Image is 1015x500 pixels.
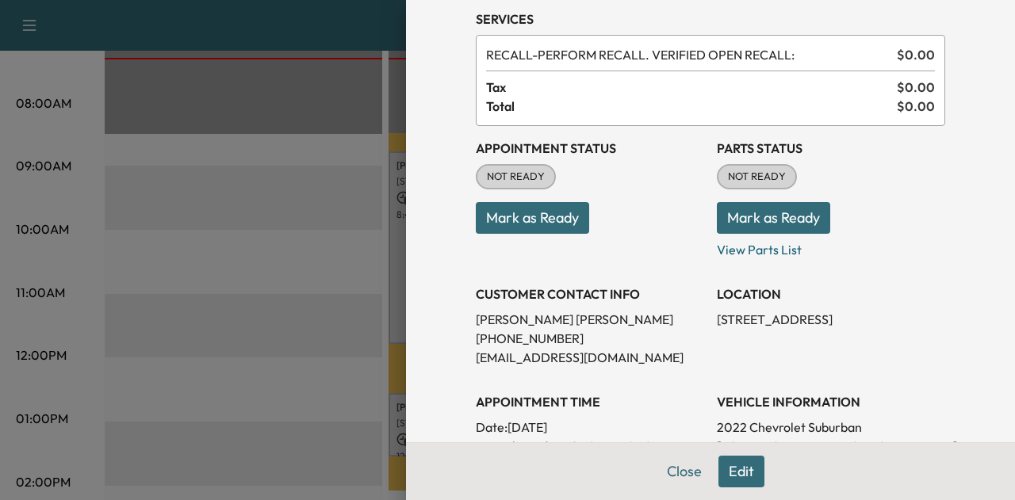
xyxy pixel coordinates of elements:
[717,437,945,456] p: [US_VEHICLE_IDENTIFICATION_NUMBER]
[476,348,704,367] p: [EMAIL_ADDRESS][DOMAIN_NAME]
[486,78,897,97] span: Tax
[476,284,704,303] h3: CUSTOMER CONTACT INFO
[476,437,704,456] p: Arrival Window:
[476,310,704,329] p: [PERSON_NAME] [PERSON_NAME]
[897,78,935,97] span: $ 0.00
[717,284,945,303] h3: LOCATION
[717,202,830,234] button: Mark as Ready
[897,97,935,116] span: $ 0.00
[476,139,704,158] h3: Appointment Status
[486,45,891,64] span: PERFORM RECALL. VERIFIED OPEN RECALL:
[477,169,554,185] span: NOT READY
[476,329,704,348] p: [PHONE_NUMBER]
[476,418,704,437] p: Date: [DATE]
[657,456,712,487] button: Close
[486,97,897,116] span: Total
[476,202,589,234] button: Mark as Ready
[476,392,704,411] h3: APPOINTMENT TIME
[717,139,945,158] h3: Parts Status
[717,234,945,259] p: View Parts List
[571,437,673,456] span: 8:32 AM - 9:32 AM
[717,310,945,329] p: [STREET_ADDRESS]
[476,10,945,29] h3: Services
[897,45,935,64] span: $ 0.00
[718,456,764,487] button: Edit
[718,169,795,185] span: NOT READY
[717,392,945,411] h3: VEHICLE INFORMATION
[717,418,945,437] p: 2022 Chevrolet Suburban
